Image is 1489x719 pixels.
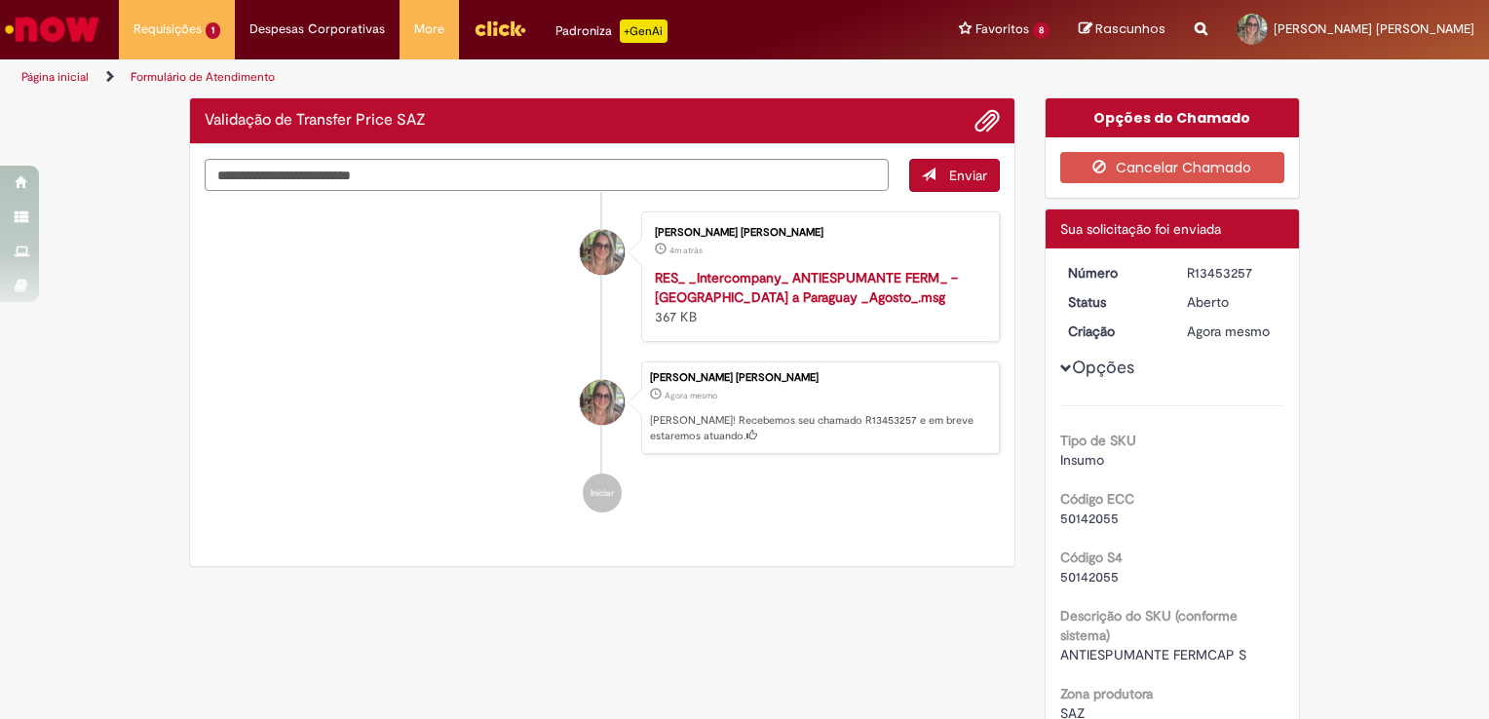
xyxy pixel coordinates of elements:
dt: Criação [1053,322,1173,341]
div: Ligia Paula Da Silva Toscano Saes [580,230,625,275]
div: Ligia Paula Da Silva Toscano Saes [580,380,625,425]
span: Insumo [1060,451,1104,469]
a: Formulário de Atendimento [131,69,275,85]
img: ServiceNow [2,10,102,49]
div: [PERSON_NAME] [PERSON_NAME] [650,372,989,384]
span: Agora mesmo [1187,322,1270,340]
div: R13453257 [1187,263,1278,283]
span: 50142055 [1060,510,1119,527]
span: [PERSON_NAME] [PERSON_NAME] [1274,20,1474,37]
span: Requisições [134,19,202,39]
span: 4m atrás [669,245,703,256]
div: Padroniza [555,19,668,43]
time: 27/08/2025 15:40:28 [665,390,717,401]
span: 8 [1033,22,1050,39]
span: 1 [206,22,220,39]
div: 367 KB [655,268,979,326]
h2: Validação de Transfer Price SAZ Histórico de tíquete [205,112,426,130]
span: Agora mesmo [665,390,717,401]
img: click_logo_yellow_360x200.png [474,14,526,43]
dt: Número [1053,263,1173,283]
span: Enviar [949,167,987,184]
p: [PERSON_NAME]! Recebemos seu chamado R13453257 e em breve estaremos atuando. [650,413,989,443]
span: More [414,19,444,39]
p: +GenAi [620,19,668,43]
button: Enviar [909,159,1000,192]
ul: Histórico de tíquete [205,192,1000,533]
button: Adicionar anexos [974,108,1000,133]
span: Rascunhos [1095,19,1165,38]
div: Opções do Chamado [1046,98,1300,137]
div: 27/08/2025 15:40:28 [1187,322,1278,341]
div: [PERSON_NAME] [PERSON_NAME] [655,227,979,239]
b: Código S4 [1060,549,1123,566]
textarea: Digite sua mensagem aqui... [205,159,889,192]
span: ANTIESPUMANTE FERMCAP S [1060,646,1246,663]
span: 50142055 [1060,568,1119,586]
span: Favoritos [975,19,1029,39]
b: Descrição do SKU (conforme sistema) [1060,607,1238,644]
dt: Status [1053,292,1173,312]
a: Página inicial [21,69,89,85]
a: Rascunhos [1079,20,1165,39]
span: Despesas Corporativas [249,19,385,39]
button: Cancelar Chamado [1060,152,1285,183]
span: Sua solicitação foi enviada [1060,220,1221,238]
time: 27/08/2025 15:37:02 [669,245,703,256]
b: Código ECC [1060,490,1134,508]
ul: Trilhas de página [15,59,978,95]
div: Aberto [1187,292,1278,312]
b: Zona produtora [1060,685,1153,702]
b: Tipo de SKU [1060,432,1136,449]
a: RES_ _Intercompany_ ANTIESPUMANTE FERM_ – [GEOGRAPHIC_DATA] a Paraguay _Agosto_.msg [655,269,958,306]
li: Ligia Paula Da Silva Toscano Saes [205,361,1000,455]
